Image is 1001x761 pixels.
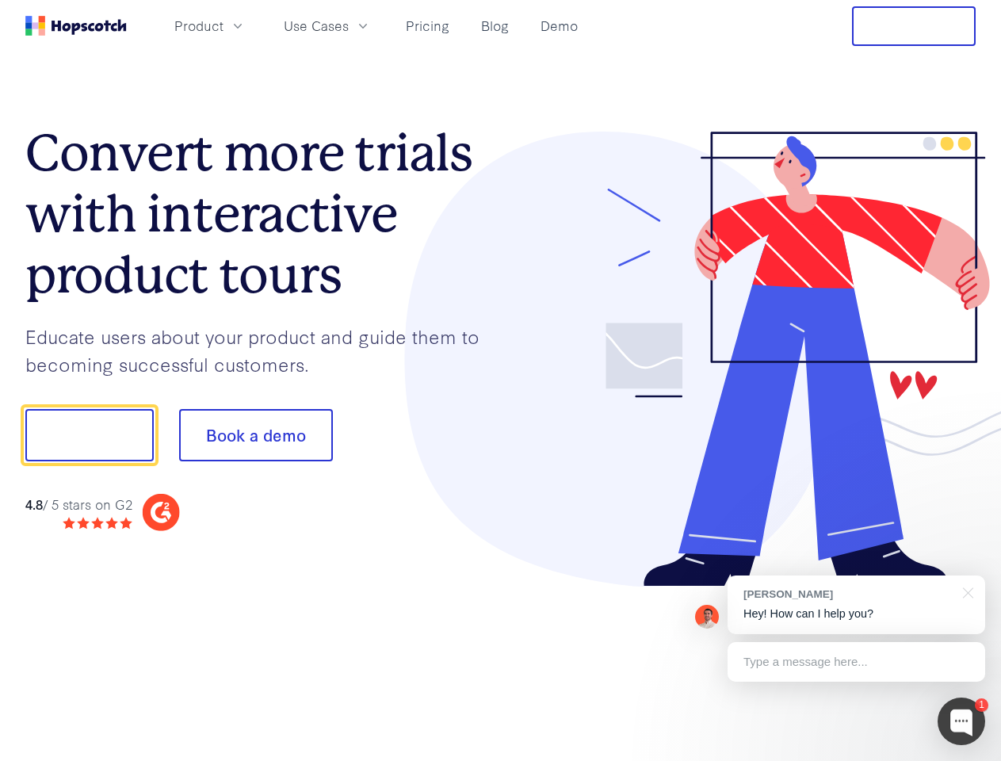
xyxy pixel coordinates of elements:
div: Type a message here... [728,642,985,682]
div: / 5 stars on G2 [25,495,132,514]
h1: Convert more trials with interactive product tours [25,123,501,305]
img: Mark Spera [695,605,719,629]
span: Product [174,16,224,36]
a: Pricing [399,13,456,39]
a: Home [25,16,127,36]
a: Blog [475,13,515,39]
button: Product [165,13,255,39]
p: Hey! How can I help you? [743,606,969,622]
button: Use Cases [274,13,380,39]
div: 1 [975,698,988,712]
a: Demo [534,13,584,39]
button: Free Trial [852,6,976,46]
button: Show me! [25,409,154,461]
p: Educate users about your product and guide them to becoming successful customers. [25,323,501,377]
strong: 4.8 [25,495,43,513]
button: Book a demo [179,409,333,461]
span: Use Cases [284,16,349,36]
div: [PERSON_NAME] [743,587,953,602]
